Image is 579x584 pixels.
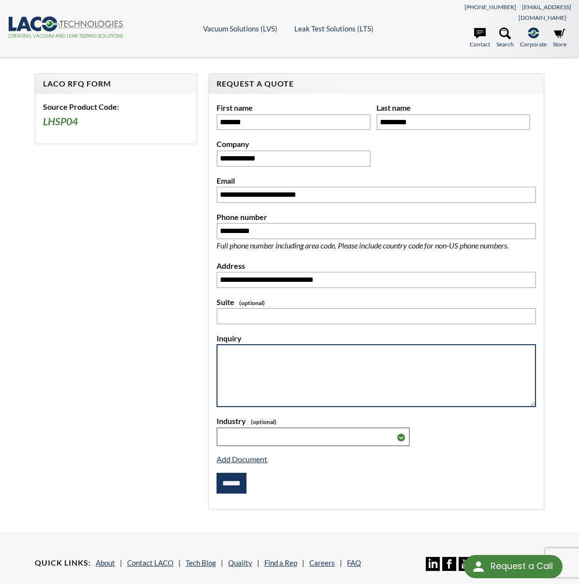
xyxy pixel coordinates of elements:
a: Leak Test Solutions (LTS) [294,24,374,33]
img: round button [471,559,486,574]
a: Quality [228,558,252,567]
h4: LACO RFQ Form [43,79,188,89]
div: Request a Call [464,555,563,578]
a: Careers [309,558,335,567]
a: Contact [470,28,490,49]
a: Contact LACO [127,558,174,567]
a: Vacuum Solutions (LVS) [203,24,277,33]
label: First name [217,102,370,114]
a: [PHONE_NUMBER] [464,3,516,11]
h4: Request A Quote [217,79,536,89]
h4: Quick Links [35,558,91,568]
a: FAQ [347,558,361,567]
label: Industry [217,415,536,427]
b: Source Product Code: [43,102,119,111]
span: Corporate [520,40,547,49]
a: About [96,558,115,567]
label: Suite [217,296,536,308]
div: Request a Call [491,555,553,577]
a: Store [553,28,566,49]
h3: LHSP04 [43,115,188,129]
label: Phone number [217,211,536,223]
a: [EMAIL_ADDRESS][DOMAIN_NAME] [519,3,571,21]
a: Search [496,28,514,49]
p: Full phone number including area code. Please include country code for non-US phone numbers. [217,239,536,252]
label: Email [217,175,536,187]
label: Company [217,138,370,150]
label: Address [217,260,536,272]
a: Add Document [217,454,267,464]
a: Find a Rep [264,558,297,567]
label: Inquiry [217,332,536,345]
label: Last name [376,102,530,114]
a: Tech Blog [186,558,216,567]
